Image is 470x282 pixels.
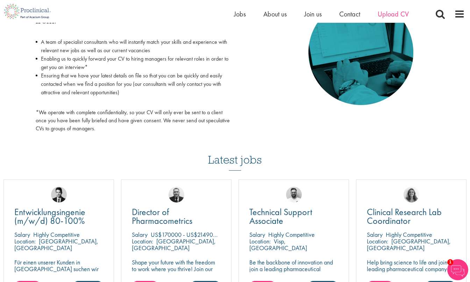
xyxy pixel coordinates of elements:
[249,208,338,225] a: Technical Support Associate
[263,9,287,19] a: About us
[249,206,312,227] span: Technical Support Associate
[249,237,307,252] p: Visp, [GEOGRAPHIC_DATA]
[378,9,409,19] a: Upload CV
[151,231,243,239] p: US$170000 - US$214900 per annum
[404,187,419,202] img: Jackie Cerchio
[304,9,322,19] a: Join us
[14,231,30,239] span: Salary
[132,206,192,227] span: Director of Pharmacometrics
[132,231,148,239] span: Salary
[447,259,468,280] img: Chatbot
[249,237,271,245] span: Location:
[208,136,262,171] h3: Latest jobs
[234,9,246,19] a: Jobs
[386,231,432,239] p: Highly Competitive
[447,259,453,265] span: 1
[339,9,360,19] a: Contact
[14,208,103,225] a: Entwicklungsingenie (m/w/d) 80-100%
[367,237,388,245] span: Location:
[36,109,230,133] p: *We operate with complete confidentiality, so your CV will only ever be sent to a client once you...
[36,38,230,55] li: A team of specialist consultants who will instantly match your skills and experience with relevan...
[14,237,98,252] p: [GEOGRAPHIC_DATA], [GEOGRAPHIC_DATA]
[367,206,442,227] span: Clinical Research Lab Coordinator
[132,208,221,225] a: Director of Pharmacometrics
[367,208,456,225] a: Clinical Research Lab Coordinator
[132,237,216,252] p: [GEOGRAPHIC_DATA], [GEOGRAPHIC_DATA]
[367,237,451,252] p: [GEOGRAPHIC_DATA], [GEOGRAPHIC_DATA]
[33,231,80,239] p: Highly Competitive
[169,187,184,202] img: Jakub Hanas
[36,71,230,105] li: Ensuring that we have your latest details on file so that you can be quickly and easily contacted...
[51,187,67,202] img: Thomas Wenig
[286,187,302,202] img: Emile De Beer
[14,237,36,245] span: Location:
[14,206,85,227] span: Entwicklungsingenie (m/w/d) 80-100%
[132,237,153,245] span: Location:
[367,231,383,239] span: Salary
[268,231,315,239] p: Highly Competitive
[36,55,230,71] li: Enabling us to quickly forward your CV to hiring managers for relevant roles in order to get you ...
[249,231,265,239] span: Salary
